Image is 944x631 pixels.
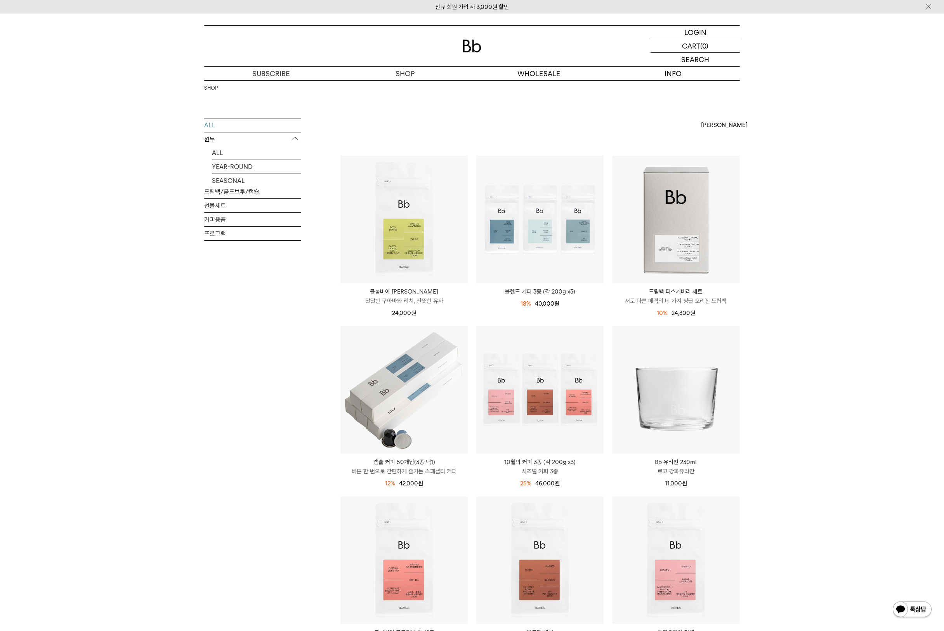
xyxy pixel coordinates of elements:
[535,480,560,487] span: 46,000
[340,156,468,283] img: 콜롬비아 파티오 보니토
[204,199,301,212] a: 선물세트
[554,300,559,307] span: 원
[521,299,531,308] div: 18%
[612,287,739,296] p: 드립백 디스커버리 세트
[684,26,706,39] p: LOGIN
[204,227,301,240] a: 프로그램
[612,467,739,476] p: 로고 강화유리잔
[204,67,338,80] a: SUBSCRIBE
[700,39,708,52] p: (0)
[606,67,740,80] p: INFO
[672,309,695,316] span: 24,300
[340,467,468,476] p: 버튼 한 번으로 간편하게 즐기는 스페셜티 커피
[476,287,604,296] a: 블렌드 커피 3종 (각 200g x3)
[212,160,301,174] a: YEAR-ROUND
[435,3,509,10] a: 신규 회원 가입 시 3,000원 할인
[701,120,748,130] span: [PERSON_NAME]
[651,26,740,39] a: LOGIN
[682,480,687,487] span: 원
[612,497,739,624] img: 에티오피아 단체
[340,457,468,467] p: 캡슐 커피 50개입(3종 택1)
[418,480,423,487] span: 원
[472,67,606,80] p: WHOLESALE
[204,132,301,146] p: 원두
[340,326,468,454] img: 캡슐 커피 50개입(3종 택1)
[340,457,468,476] a: 캡슐 커피 50개입(3종 택1) 버튼 한 번으로 간편하게 즐기는 스페셜티 커피
[476,326,604,454] img: 10월의 커피 3종 (각 200g x3)
[690,309,695,316] span: 원
[535,300,559,307] span: 40,000
[204,213,301,226] a: 커피용품
[651,39,740,53] a: CART (0)
[212,174,301,188] a: SEASONAL
[340,287,468,306] a: 콜롬비아 [PERSON_NAME] 달달한 구아바와 리치, 산뜻한 유자
[411,309,416,316] span: 원
[612,457,739,467] p: Bb 유리잔 230ml
[476,467,604,476] p: 시즈널 커피 3종
[385,479,395,488] div: 12%
[476,457,604,467] p: 10월의 커피 3종 (각 200g x3)
[340,296,468,306] p: 달달한 구아바와 리치, 산뜻한 유자
[338,67,472,80] a: SHOP
[204,185,301,198] a: 드립백/콜드브루/캡슐
[681,53,709,66] p: SEARCH
[476,156,604,283] img: 블렌드 커피 3종 (각 200g x3)
[340,497,468,624] img: 콜롬비아 코르티나 데 예로
[665,480,687,487] span: 11,000
[476,497,604,624] img: 부룬디 넴바
[340,287,468,296] p: 콜롬비아 [PERSON_NAME]
[612,457,739,476] a: Bb 유리잔 230ml 로고 강화유리잔
[520,479,531,488] div: 25%
[612,326,739,454] img: Bb 유리잔 230ml
[612,296,739,306] p: 서로 다른 매력의 네 가지 싱글 오리진 드립백
[612,156,739,283] img: 드립백 디스커버리 세트
[204,84,218,92] a: SHOP
[204,118,301,132] a: ALL
[476,457,604,476] a: 10월의 커피 3종 (각 200g x3) 시즈널 커피 3종
[612,287,739,306] a: 드립백 디스커버리 세트 서로 다른 매력의 네 가지 싱글 오리진 드립백
[392,309,416,316] span: 24,000
[682,39,700,52] p: CART
[657,308,668,318] div: 10%
[892,601,932,619] img: 카카오톡 채널 1:1 채팅 버튼
[399,480,423,487] span: 42,000
[212,146,301,160] a: ALL
[555,480,560,487] span: 원
[463,40,481,52] img: 로고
